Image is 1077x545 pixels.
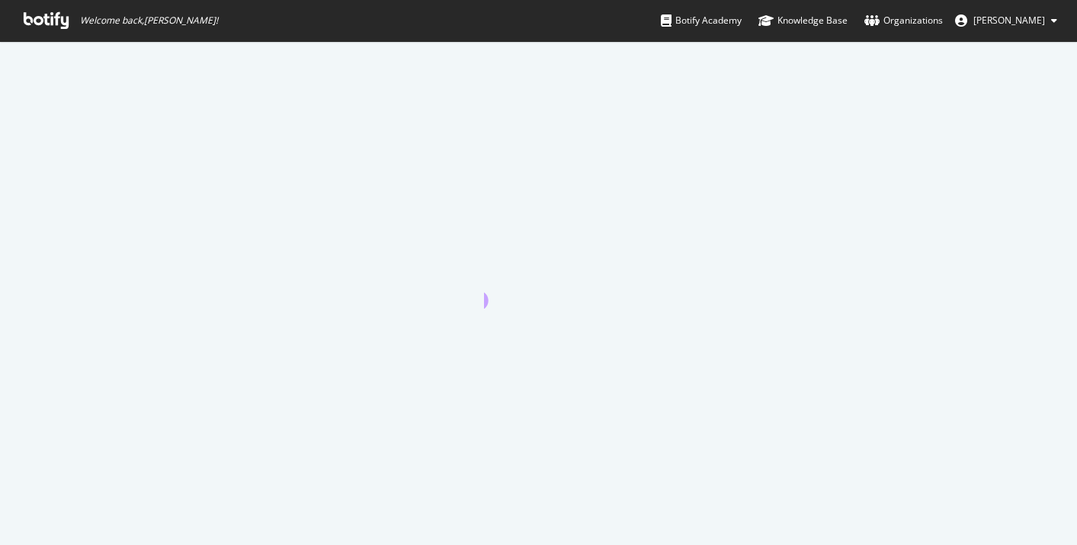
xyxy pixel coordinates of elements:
[973,14,1045,27] span: Elineau-Bleu Louise
[484,254,594,309] div: animation
[80,14,218,27] span: Welcome back, [PERSON_NAME] !
[758,13,848,28] div: Knowledge Base
[661,13,742,28] div: Botify Academy
[943,8,1069,33] button: [PERSON_NAME]
[864,13,943,28] div: Organizations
